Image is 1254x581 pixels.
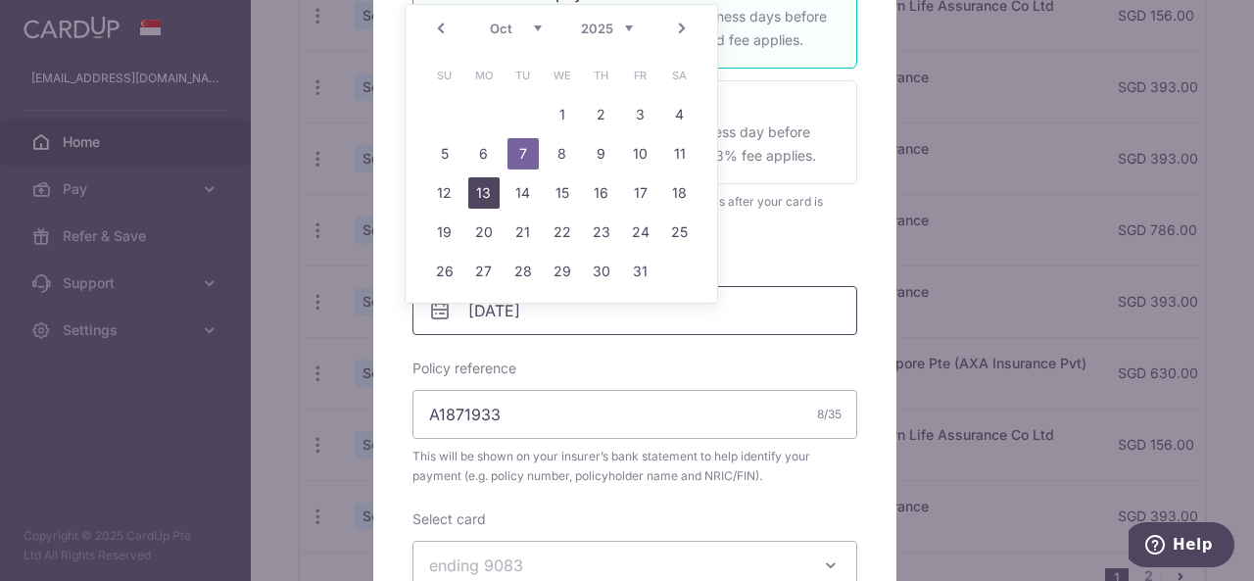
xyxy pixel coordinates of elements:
span: Sunday [429,60,460,91]
a: 3 [625,99,656,130]
a: 20 [468,217,500,248]
a: 4 [664,99,696,130]
iframe: Opens a widget where you can find more information [1129,522,1234,571]
a: 19 [429,217,460,248]
a: 22 [547,217,578,248]
input: DD / MM / YYYY [412,286,857,335]
span: Friday [625,60,656,91]
span: Wednesday [547,60,578,91]
a: 1 [547,99,578,130]
a: 12 [429,177,460,209]
a: 6 [468,138,500,169]
span: Tuesday [507,60,539,91]
a: 18 [664,177,696,209]
a: 13 [468,177,500,209]
a: 5 [429,138,460,169]
a: 17 [625,177,656,209]
a: Next [670,17,694,40]
a: 2 [586,99,617,130]
a: 24 [625,217,656,248]
span: Monday [468,60,500,91]
a: 7 [507,138,539,169]
a: 27 [468,256,500,287]
span: Thursday [586,60,617,91]
span: This will be shown on your insurer’s bank statement to help identify your payment (e.g. policy nu... [412,447,857,486]
label: Policy reference [412,359,516,378]
label: Select card [412,509,486,529]
a: 8 [547,138,578,169]
span: ending 9083 [429,556,523,575]
a: 9 [586,138,617,169]
a: 25 [664,217,696,248]
a: Prev [429,17,453,40]
a: 11 [664,138,696,169]
a: 10 [625,138,656,169]
a: 23 [586,217,617,248]
a: 31 [625,256,656,287]
a: 16 [586,177,617,209]
a: 26 [429,256,460,287]
div: 8/35 [817,405,842,424]
a: 21 [507,217,539,248]
a: 29 [547,256,578,287]
a: 28 [507,256,539,287]
a: 14 [507,177,539,209]
a: 15 [547,177,578,209]
span: Saturday [664,60,696,91]
a: 30 [586,256,617,287]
